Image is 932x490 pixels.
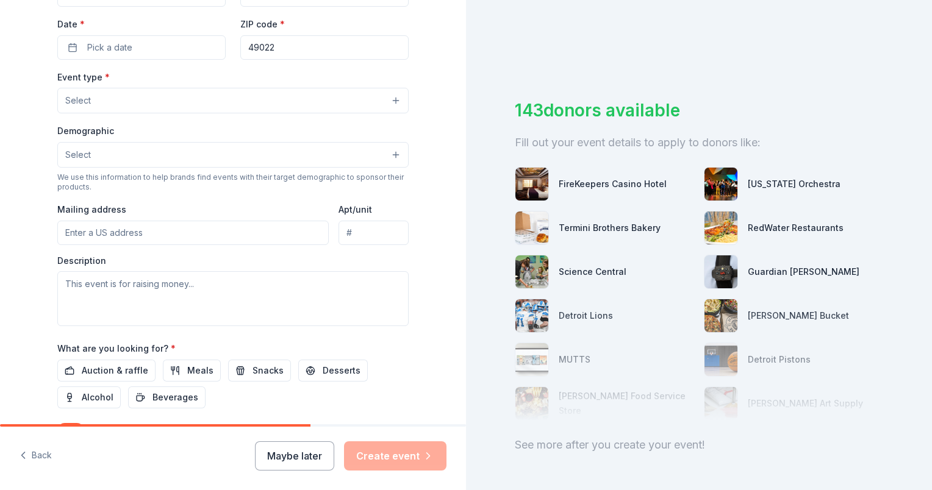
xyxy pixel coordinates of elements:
[57,71,110,83] label: Event type
[515,255,548,288] img: photo for Science Central
[82,390,113,405] span: Alcohol
[704,211,737,244] img: photo for RedWater Restaurants
[57,255,106,267] label: Description
[748,177,841,191] div: [US_STATE] Orchestra
[298,360,368,382] button: Desserts
[515,98,883,123] div: 143 donors available
[128,386,206,408] button: Beverages
[559,221,661,235] div: Termini Brothers Bakery
[57,386,121,408] button: Alcohol
[704,168,737,201] img: photo for Minnesota Orchestra
[748,265,859,279] div: Guardian [PERSON_NAME]
[87,40,132,55] span: Pick a date
[515,211,548,244] img: photo for Termini Brothers Bakery
[748,221,844,235] div: RedWater Restaurants
[704,255,737,288] img: photo for Guardian Angel Device
[57,343,176,355] label: What are you looking for?
[255,441,334,470] button: Maybe later
[20,443,52,469] button: Back
[240,18,285,30] label: ZIP code
[515,168,548,201] img: photo for FireKeepers Casino Hotel
[82,363,148,378] span: Auction & raffle
[57,172,409,192] div: We use this information to help brands find events with their target demographic to sponsor their...
[65,147,91,162] span: Select
[515,435,883,455] div: See more after you create your event!
[57,221,329,245] input: Enter a US address
[339,204,372,216] label: Apt/unit
[339,221,409,245] input: #
[57,35,226,60] button: Pick a date
[187,363,213,378] span: Meals
[57,18,226,30] label: Date
[65,93,91,108] span: Select
[323,363,360,378] span: Desserts
[559,265,626,279] div: Science Central
[57,88,409,113] button: Select
[57,204,126,216] label: Mailing address
[253,363,284,378] span: Snacks
[240,35,409,60] input: 12345 (U.S. only)
[57,125,114,137] label: Demographic
[152,390,198,405] span: Beverages
[163,360,221,382] button: Meals
[57,360,156,382] button: Auction & raffle
[559,177,667,191] div: FireKeepers Casino Hotel
[57,142,409,168] button: Select
[515,133,883,152] div: Fill out your event details to apply to donors like:
[228,360,291,382] button: Snacks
